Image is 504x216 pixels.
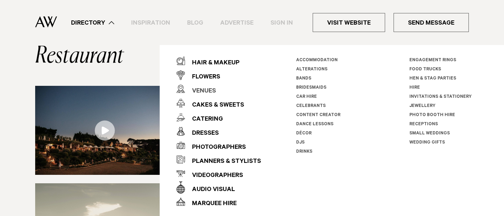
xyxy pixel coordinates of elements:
[185,84,216,99] div: Venues
[177,68,261,82] a: Flowers
[409,131,450,136] a: Small Weddings
[296,67,327,72] a: Alterations
[177,54,261,68] a: Hair & Makeup
[185,99,244,113] div: Cakes & Sweets
[123,18,179,27] a: Inspiration
[35,16,57,27] img: Auckland Weddings Logo
[179,18,212,27] a: Blog
[409,67,441,72] a: Food Trucks
[296,113,340,118] a: Content Creator
[394,13,469,32] a: Send Message
[177,138,261,152] a: Photographers
[177,96,261,110] a: Cakes & Sweets
[185,183,235,197] div: Audio Visual
[185,155,261,169] div: Planners & Stylists
[409,85,420,90] a: Hire
[296,150,312,154] a: Drinks
[296,95,317,100] a: Car Hire
[409,122,438,127] a: Receptions
[177,180,261,195] a: Audio Visual
[185,56,240,70] div: Hair & Makeup
[63,18,123,27] a: Directory
[212,18,262,27] a: Advertise
[262,18,301,27] a: Sign In
[296,76,311,81] a: Bands
[313,13,385,32] a: Visit Website
[409,140,445,145] a: Wedding Gifts
[409,95,472,100] a: Invitations & Stationery
[409,113,455,118] a: Photo Booth Hire
[409,104,435,109] a: Jewellery
[296,58,338,63] a: Accommodation
[296,131,312,136] a: Décor
[296,104,326,109] a: Celebrants
[177,195,261,209] a: Marquee Hire
[185,127,219,141] div: Dresses
[177,166,261,180] a: Videographers
[177,152,261,166] a: Planners & Stylists
[296,85,326,90] a: Bridesmaids
[185,113,223,127] div: Catering
[409,76,456,81] a: Hen & Stag Parties
[177,110,261,124] a: Catering
[185,70,220,84] div: Flowers
[296,122,333,127] a: Dance Lessons
[185,141,246,155] div: Photographers
[177,124,261,138] a: Dresses
[177,82,261,96] a: Venues
[185,169,243,183] div: Videographers
[185,197,237,211] div: Marquee Hire
[296,140,305,145] a: DJs
[409,58,456,63] a: Engagement Rings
